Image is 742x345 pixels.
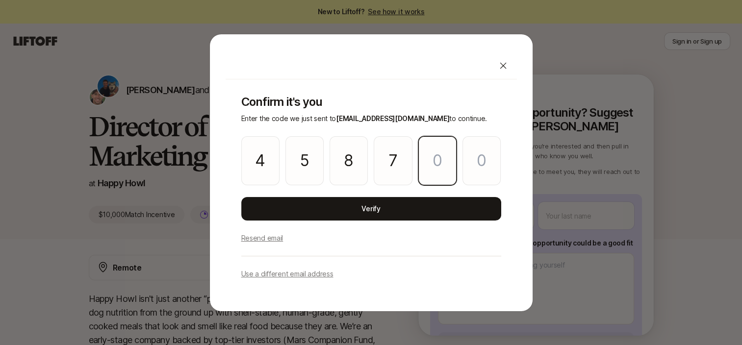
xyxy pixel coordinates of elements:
input: Please enter OTP character 2 [285,136,324,185]
input: Please enter OTP character 6 [462,136,501,185]
p: Resend email [241,232,283,244]
span: [EMAIL_ADDRESS][DOMAIN_NAME] [336,114,449,123]
p: Enter the code we just sent to to continue. [241,113,501,124]
input: Please enter OTP character 5 [418,136,457,185]
button: Verify [241,197,501,221]
input: Please enter OTP character 4 [374,136,412,185]
input: Please enter OTP character 1 [241,136,280,185]
p: Confirm it's you [241,95,501,109]
input: Please enter OTP character 3 [330,136,368,185]
p: Use a different email address [241,268,333,280]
